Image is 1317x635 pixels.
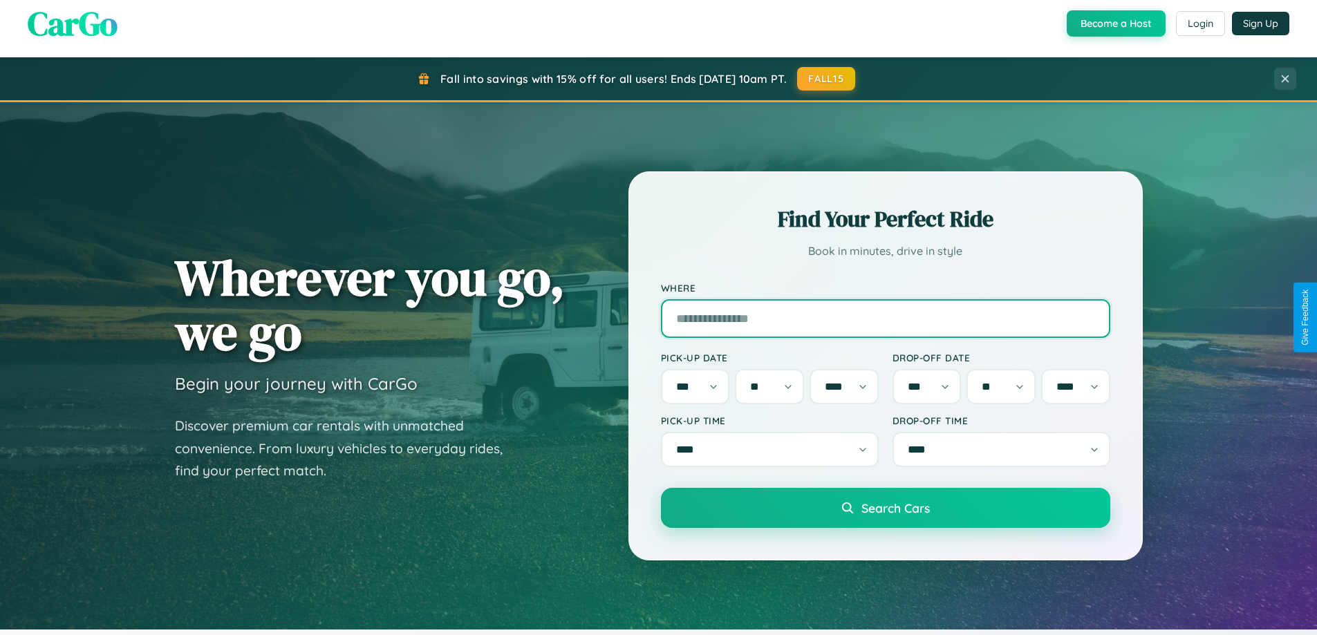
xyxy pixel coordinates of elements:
h1: Wherever you go, we go [175,250,565,359]
label: Pick-up Date [661,352,879,363]
label: Drop-off Time [893,415,1110,426]
label: Where [661,282,1110,294]
span: Fall into savings with 15% off for all users! Ends [DATE] 10am PT. [440,72,787,86]
button: Become a Host [1067,10,1166,37]
span: Search Cars [861,500,930,515]
button: Login [1176,11,1225,36]
div: Give Feedback [1300,290,1310,345]
h2: Find Your Perfect Ride [661,204,1110,234]
button: FALL15 [797,67,855,91]
button: Sign Up [1232,12,1289,35]
span: CarGo [28,1,118,46]
p: Book in minutes, drive in style [661,241,1110,261]
label: Pick-up Time [661,415,879,426]
h3: Begin your journey with CarGo [175,373,418,394]
p: Discover premium car rentals with unmatched convenience. From luxury vehicles to everyday rides, ... [175,415,521,482]
label: Drop-off Date [893,352,1110,363]
button: Search Cars [661,488,1110,528]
